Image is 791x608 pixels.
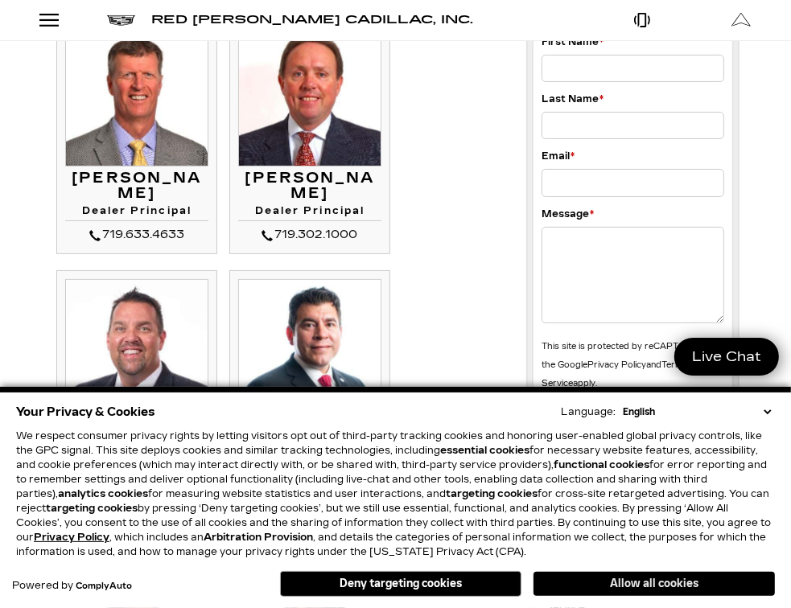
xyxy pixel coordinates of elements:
[204,532,313,543] strong: Arbitration Provision
[58,488,148,499] strong: analytics cookies
[542,33,604,51] label: First Name
[684,347,769,366] span: Live Chat
[65,279,208,422] img: Leif Clinard
[280,571,521,597] button: Deny targeting cookies
[542,342,715,388] small: This site is protected by reCAPTCHA and the Google and apply.
[619,405,775,419] select: Language Select
[65,170,208,203] h3: [PERSON_NAME]
[534,572,775,596] button: Allow all cookies
[65,206,208,221] h4: Dealer Principal
[238,225,381,244] div: 719.302.1000
[446,488,538,499] strong: targeting cookies
[238,206,381,221] h4: Dealer Principal
[34,532,109,543] a: Privacy Policy
[16,429,775,559] p: We respect consumer privacy rights by letting visitors opt out of third-party tracking cookies an...
[674,338,779,376] a: Live Chat
[107,15,135,26] img: Cadillac logo
[151,9,473,31] a: Red [PERSON_NAME] Cadillac, Inc.
[542,205,594,223] label: Message
[542,147,575,165] label: Email
[65,23,208,166] img: Mike Jorgensen
[107,9,135,31] a: Cadillac logo
[151,13,473,27] span: Red [PERSON_NAME] Cadillac, Inc.
[65,225,208,244] div: 719.633.4633
[561,407,616,417] div: Language:
[238,23,381,166] img: Thom Buckley
[440,445,529,456] strong: essential cookies
[554,459,649,470] strong: functional cookies
[587,360,646,370] a: Privacy Policy
[238,279,381,422] img: Matt Canales
[16,401,155,423] span: Your Privacy & Cookies
[238,170,381,203] h3: [PERSON_NAME]
[76,581,132,591] a: ComplyAuto
[12,581,132,591] div: Powered by
[542,90,604,108] label: Last Name
[46,503,138,514] strong: targeting cookies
